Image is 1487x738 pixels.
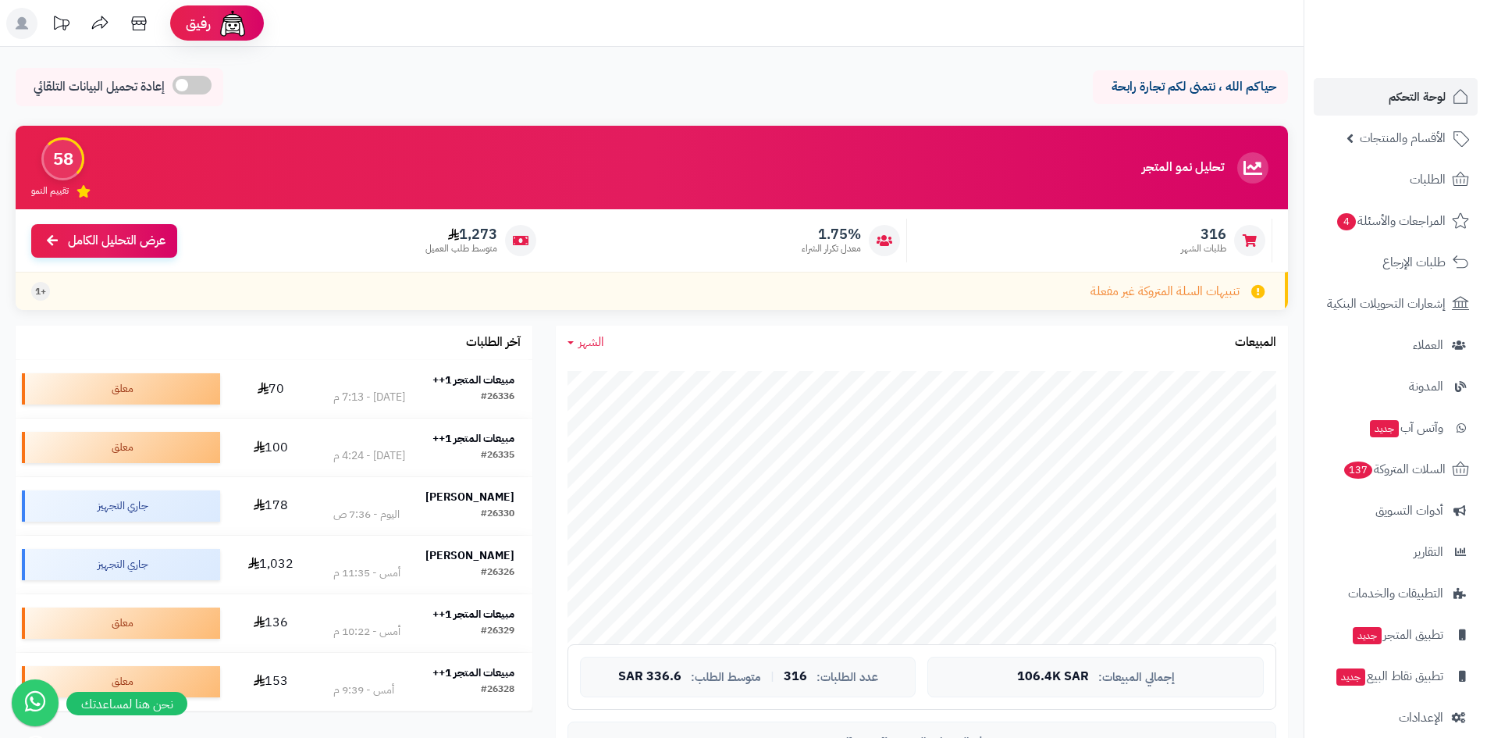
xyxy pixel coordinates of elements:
td: 100 [226,419,315,476]
a: إشعارات التحويلات البنكية [1314,285,1478,323]
span: تطبيق المتجر [1351,624,1443,646]
div: معلق [22,608,220,639]
span: جديد [1370,420,1399,437]
a: المدونة [1314,368,1478,405]
div: #26326 [481,565,514,581]
div: #26328 [481,683,514,698]
span: رفيق [186,14,211,33]
span: تطبيق نقاط البيع [1335,665,1443,687]
span: تقييم النمو [31,184,69,198]
span: وآتس آب [1368,417,1443,439]
h3: تحليل نمو المتجر [1142,161,1224,175]
span: طلبات الإرجاع [1382,251,1446,273]
td: 70 [226,360,315,418]
strong: [PERSON_NAME] [425,489,514,505]
strong: مبيعات المتجر 1++ [432,606,514,622]
span: إعادة تحميل البيانات التلقائي [34,78,165,96]
div: #26336 [481,390,514,405]
a: تحديثات المنصة [41,8,80,43]
strong: مبيعات المتجر 1++ [432,430,514,447]
div: #26335 [481,448,514,464]
a: الإعدادات [1314,699,1478,736]
strong: [PERSON_NAME] [425,547,514,564]
div: #26329 [481,624,514,640]
a: طلبات الإرجاع [1314,244,1478,281]
span: السلات المتروكة [1343,458,1446,480]
a: الطلبات [1314,161,1478,198]
span: أدوات التسويق [1375,500,1443,522]
td: 136 [226,594,315,652]
span: تنبيهات السلة المتروكة غير مفعلة [1090,283,1240,301]
span: 106.4K SAR [1017,670,1089,684]
span: 4 [1336,212,1357,231]
td: 178 [226,477,315,535]
span: عدد الطلبات: [816,671,878,684]
span: متوسط الطلب: [691,671,761,684]
div: [DATE] - 7:13 م [333,390,405,405]
td: 153 [226,653,315,711]
a: لوحة التحكم [1314,78,1478,116]
a: التقارير [1314,533,1478,571]
td: 1,032 [226,536,315,594]
a: التطبيقات والخدمات [1314,575,1478,612]
img: ai-face.png [217,8,248,39]
span: العملاء [1413,334,1443,356]
span: +1 [35,285,46,298]
span: 137 [1343,461,1373,480]
span: التطبيقات والخدمات [1348,583,1443,604]
span: إجمالي المبيعات: [1098,671,1175,684]
span: 316 [784,670,807,684]
div: [DATE] - 4:24 م [333,448,405,464]
span: | [770,671,774,683]
div: جاري التجهيز [22,490,220,522]
span: الشهر [578,333,604,351]
a: أدوات التسويق [1314,492,1478,529]
div: اليوم - 7:36 ص [333,507,400,522]
div: أمس - 9:39 م [333,683,394,698]
span: عرض التحليل الكامل [68,232,165,250]
p: حياكم الله ، نتمنى لكم تجارة رابحة [1105,78,1276,96]
span: إشعارات التحويلات البنكية [1327,293,1446,315]
div: معلق [22,373,220,405]
a: الشهر [567,333,604,351]
div: معلق [22,666,220,697]
span: 336.6 SAR [618,670,681,684]
span: التقارير [1414,541,1443,563]
img: logo-2.png [1381,16,1472,49]
span: جديد [1336,668,1365,686]
a: عرض التحليل الكامل [31,224,177,258]
span: طلبات الشهر [1181,242,1226,255]
div: أمس - 10:22 م [333,624,400,640]
span: 316 [1181,226,1226,243]
span: متوسط طلب العميل [425,242,497,255]
a: السلات المتروكة137 [1314,451,1478,488]
div: جاري التجهيز [22,549,220,580]
span: المراجعات والأسئلة [1336,210,1446,232]
strong: مبيعات المتجر 1++ [432,665,514,681]
a: العملاء [1314,326,1478,364]
span: 1.75% [802,226,861,243]
strong: مبيعات المتجر 1++ [432,372,514,388]
a: وآتس آبجديد [1314,409,1478,447]
span: الأقسام والمنتجات [1360,127,1446,149]
div: معلق [22,432,220,463]
div: أمس - 11:35 م [333,565,400,581]
a: المراجعات والأسئلة4 [1314,202,1478,240]
span: لوحة التحكم [1389,86,1446,108]
span: 1,273 [425,226,497,243]
span: الإعدادات [1399,707,1443,729]
span: معدل تكرار الشراء [802,242,861,255]
h3: المبيعات [1235,336,1276,350]
h3: آخر الطلبات [466,336,521,350]
div: #26330 [481,507,514,522]
span: جديد [1353,627,1382,644]
a: تطبيق المتجرجديد [1314,616,1478,654]
a: تطبيق نقاط البيعجديد [1314,658,1478,695]
span: المدونة [1409,376,1443,398]
span: الطلبات [1410,169,1446,191]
